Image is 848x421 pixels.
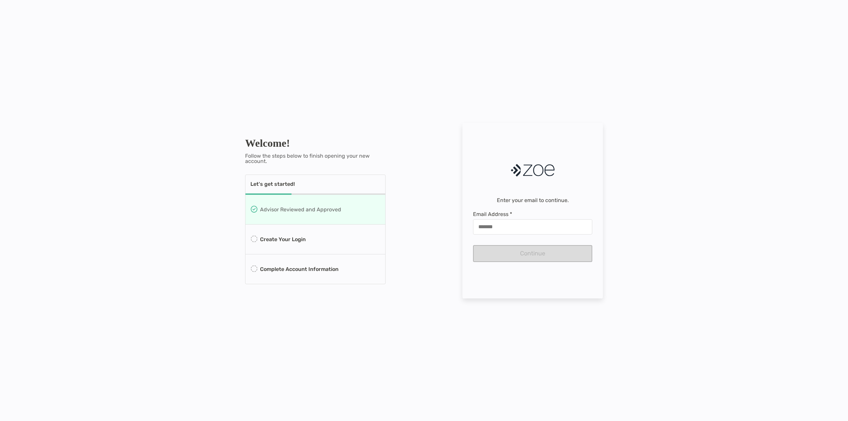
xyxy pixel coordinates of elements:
[260,235,306,243] p: Create Your Login
[473,224,592,230] input: Email Address *
[473,211,592,217] span: Email Address *
[260,205,341,214] p: Advisor Reviewed and Approved
[260,265,339,273] p: Complete Account Information
[497,198,569,203] p: Enter your email to continue.
[245,137,386,149] h1: Welcome!
[245,153,386,164] p: Follow the steps below to finish opening your new account.
[250,182,295,187] p: Let's get started!
[511,159,555,181] img: Company Logo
